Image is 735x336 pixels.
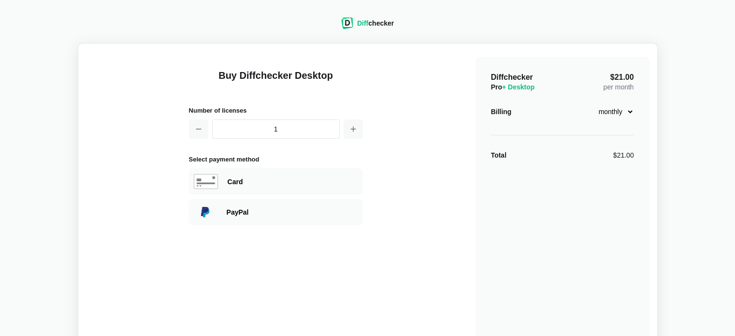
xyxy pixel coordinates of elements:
h1: Buy Diffchecker Desktop [189,69,363,94]
div: $21.00 [613,150,634,160]
div: Billing [491,107,512,117]
span: Diffchecker [491,73,533,81]
h2: Select payment method [189,154,363,164]
span: $21.00 [610,73,634,81]
h2: Number of licenses [189,105,363,116]
span: Pro [491,83,535,91]
div: Paying with PayPal [189,199,363,225]
div: checker [357,18,394,28]
div: Paying with Card [228,177,358,187]
span: + Desktop [502,83,534,91]
div: Paying with Card [189,168,363,195]
img: Diffchecker logo [341,17,353,29]
input: 1 [212,119,340,139]
strong: Total [491,151,506,159]
div: per month [603,73,634,92]
div: Paying with PayPal [227,207,358,217]
span: Diff [357,19,368,27]
a: Diffchecker logoDiffchecker [341,23,394,30]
